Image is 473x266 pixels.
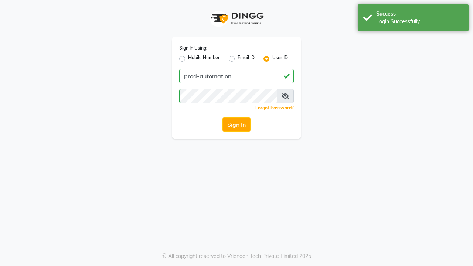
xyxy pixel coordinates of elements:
[179,45,207,51] label: Sign In Using:
[179,69,294,83] input: Username
[272,54,288,63] label: User ID
[376,18,463,25] div: Login Successfully.
[179,89,277,103] input: Username
[255,105,294,110] a: Forgot Password?
[238,54,255,63] label: Email ID
[188,54,220,63] label: Mobile Number
[376,10,463,18] div: Success
[222,117,251,132] button: Sign In
[207,7,266,29] img: logo1.svg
